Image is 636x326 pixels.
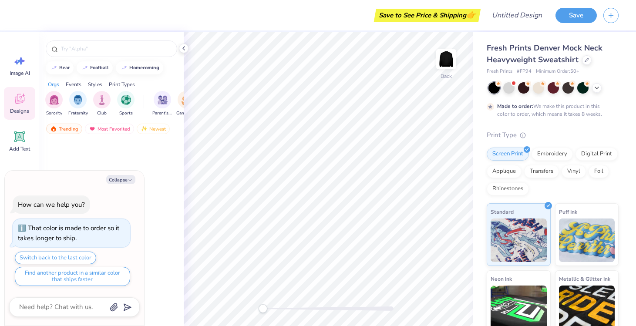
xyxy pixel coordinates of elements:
[50,65,57,71] img: trend_line.gif
[137,124,170,134] div: Newest
[59,65,70,70] div: bear
[158,95,168,105] img: Parent's Weekend Image
[97,110,107,117] span: Club
[466,10,476,20] span: 👉
[77,61,113,74] button: football
[15,252,96,264] button: Switch back to the last color
[491,207,514,216] span: Standard
[259,304,267,313] div: Accessibility label
[117,91,135,117] button: filter button
[68,91,88,117] div: filter for Fraternity
[575,148,618,161] div: Digital Print
[18,224,119,242] div: That color is made to order so it takes longer to ship.
[536,68,579,75] span: Minimum Order: 50 +
[93,91,111,117] button: filter button
[15,267,130,286] button: Find another product in a similar color that ships faster
[48,81,59,88] div: Orgs
[491,274,512,283] span: Neon Ink
[129,65,159,70] div: homecoming
[152,91,172,117] div: filter for Parent's Weekend
[497,102,604,118] div: We make this product in this color to order, which means it takes 8 weeks.
[93,91,111,117] div: filter for Club
[487,68,512,75] span: Fresh Prints
[10,108,29,114] span: Designs
[559,207,577,216] span: Puff Ink
[121,95,131,105] img: Sports Image
[491,218,547,262] img: Standard
[487,43,602,65] span: Fresh Prints Denver Mock Neck Heavyweight Sweatshirt
[89,126,96,132] img: most_fav.gif
[46,124,82,134] div: Trending
[182,95,192,105] img: Game Day Image
[497,103,533,110] strong: Made to order:
[562,165,586,178] div: Vinyl
[589,165,609,178] div: Foil
[85,124,134,134] div: Most Favorited
[116,61,163,74] button: homecoming
[487,130,619,140] div: Print Type
[109,81,135,88] div: Print Types
[532,148,573,161] div: Embroidery
[10,70,30,77] span: Image AI
[485,7,549,24] input: Untitled Design
[88,81,102,88] div: Styles
[559,218,615,262] img: Puff Ink
[66,81,81,88] div: Events
[46,61,74,74] button: bear
[68,91,88,117] button: filter button
[46,110,62,117] span: Sorority
[50,126,57,132] img: trending.gif
[49,95,59,105] img: Sorority Image
[60,44,172,53] input: Try "Alpha"
[487,165,522,178] div: Applique
[559,274,610,283] span: Metallic & Glitter Ink
[176,91,196,117] button: filter button
[68,110,88,117] span: Fraternity
[517,68,532,75] span: # FP94
[121,65,128,71] img: trend_line.gif
[9,145,30,152] span: Add Text
[45,91,63,117] div: filter for Sorority
[81,65,88,71] img: trend_line.gif
[555,8,597,23] button: Save
[106,175,135,184] button: Collapse
[487,148,529,161] div: Screen Print
[45,91,63,117] button: filter button
[524,165,559,178] div: Transfers
[117,91,135,117] div: filter for Sports
[18,200,85,209] div: How can we help you?
[119,110,133,117] span: Sports
[141,126,148,132] img: newest.gif
[152,91,172,117] button: filter button
[437,50,455,68] img: Back
[487,182,529,195] div: Rhinestones
[73,95,83,105] img: Fraternity Image
[376,9,478,22] div: Save to See Price & Shipping
[152,110,172,117] span: Parent's Weekend
[97,95,107,105] img: Club Image
[90,65,109,70] div: football
[176,110,196,117] span: Game Day
[176,91,196,117] div: filter for Game Day
[441,72,452,80] div: Back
